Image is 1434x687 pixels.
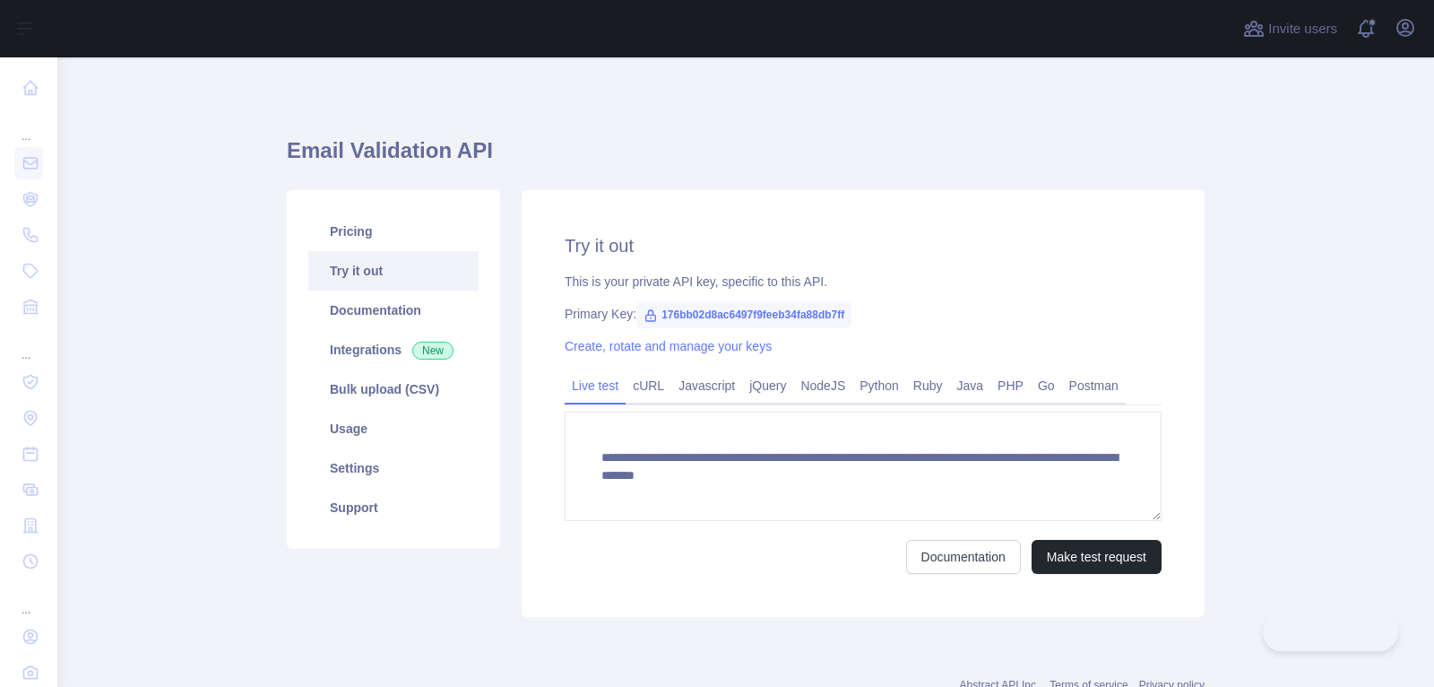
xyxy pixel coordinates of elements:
a: Documentation [906,540,1021,574]
a: Try it out [308,251,479,291]
a: Settings [308,448,479,488]
h2: Try it out [565,233,1162,258]
a: Pricing [308,212,479,251]
a: Usage [308,409,479,448]
a: Documentation [308,291,479,330]
a: Python [852,371,906,400]
div: This is your private API key, specific to this API. [565,273,1162,291]
span: 176bb02d8ac6497f9feeb34fa88db7ff [636,301,851,328]
iframe: Toggle Customer Support [1263,613,1398,651]
a: NodeJS [793,371,852,400]
a: Java [950,371,991,400]
a: Ruby [906,371,950,400]
div: ... [14,108,43,143]
a: Go [1031,371,1062,400]
a: Support [308,488,479,527]
a: Live test [565,371,626,400]
a: Javascript [671,371,742,400]
a: jQuery [742,371,793,400]
button: Invite users [1240,14,1341,43]
a: cURL [626,371,671,400]
h1: Email Validation API [287,136,1205,179]
button: Make test request [1032,540,1162,574]
span: New [412,342,454,360]
a: Integrations New [308,330,479,370]
div: Primary Key: [565,305,1162,323]
div: ... [14,581,43,617]
a: PHP [990,371,1031,400]
a: Bulk upload (CSV) [308,370,479,409]
div: ... [14,326,43,362]
a: Postman [1062,371,1126,400]
a: Create, rotate and manage your keys [565,339,772,353]
span: Invite users [1268,19,1337,39]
